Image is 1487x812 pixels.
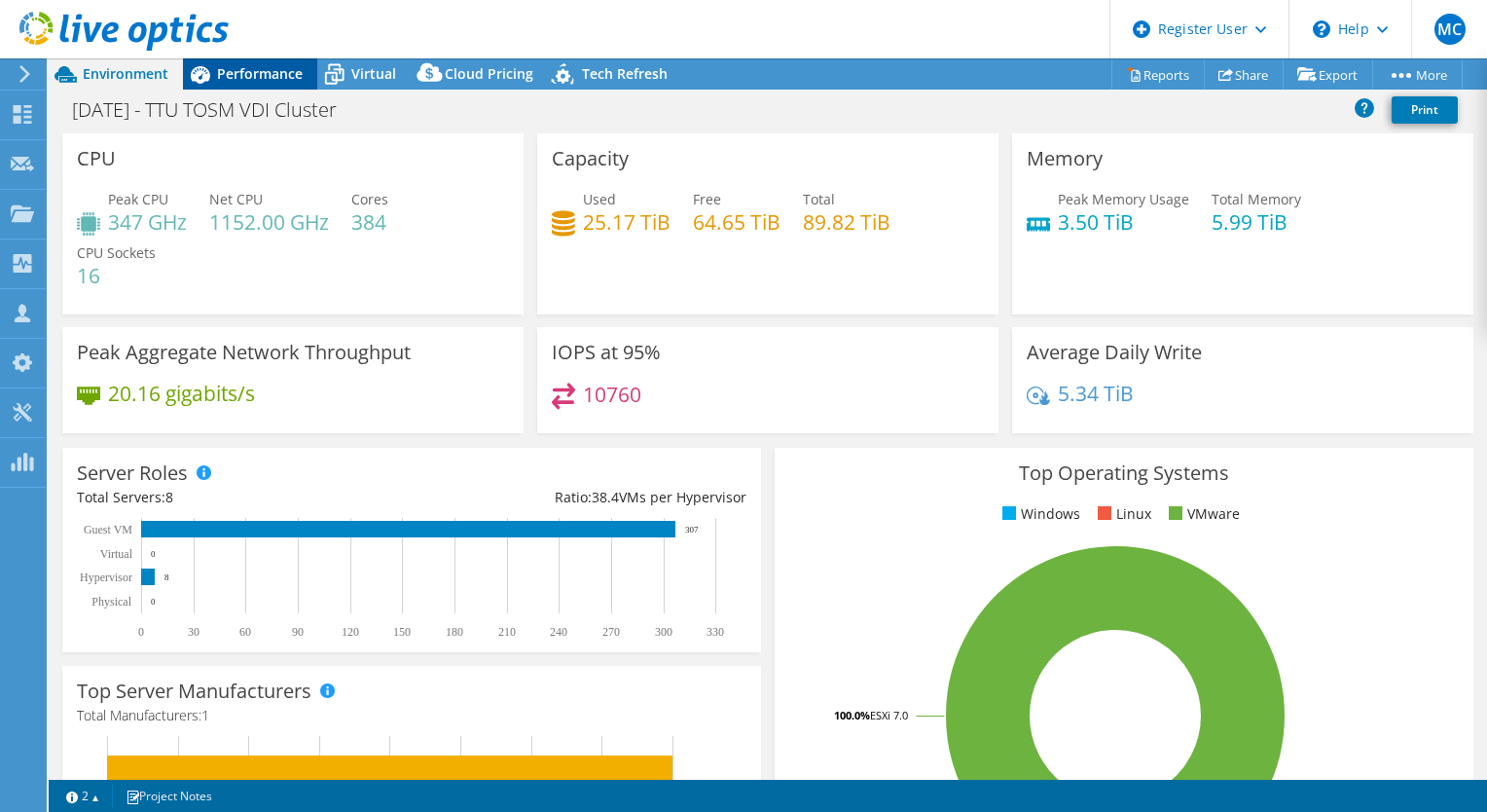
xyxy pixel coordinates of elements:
[209,190,263,208] span: Net CPU
[445,64,533,83] span: Cloud Pricing
[217,64,303,83] span: Performance
[77,243,156,262] span: CPU Sockets
[77,462,188,484] h3: Server Roles
[550,625,567,639] text: 240
[1392,96,1458,124] a: Print
[1204,59,1284,90] a: Share
[1027,148,1103,169] h3: Memory
[693,211,780,233] h4: 64.65 TiB
[1434,14,1466,45] span: MC
[201,706,209,724] span: 1
[707,625,724,639] text: 330
[583,384,641,405] h4: 10760
[1372,59,1463,90] a: More
[583,211,671,233] h4: 25.17 TiB
[63,99,367,121] h1: [DATE] - TTU TOSM VDI Cluster
[77,681,311,702] h3: Top Server Manufacturers
[789,462,1459,484] h3: Top Operating Systems
[77,265,156,286] h4: 16
[77,342,411,363] h3: Peak Aggregate Network Throughput
[112,784,226,808] a: Project Notes
[685,525,699,535] text: 307
[446,625,463,639] text: 180
[997,503,1080,525] li: Windows
[108,383,255,404] h4: 20.16 gigabits/s
[870,708,908,722] tspan: ESXi 7.0
[655,625,672,639] text: 300
[351,64,396,83] span: Virtual
[209,211,329,233] h4: 1152.00 GHz
[77,705,746,726] h4: Total Manufacturers:
[77,148,116,169] h3: CPU
[693,190,721,208] span: Free
[602,625,620,639] text: 270
[100,547,133,561] text: Virtual
[1058,211,1189,233] h4: 3.50 TiB
[342,625,359,639] text: 120
[393,625,411,639] text: 150
[1111,59,1205,90] a: Reports
[412,487,746,508] div: Ratio: VMs per Hypervisor
[188,625,199,639] text: 30
[552,148,629,169] h3: Capacity
[592,488,619,506] span: 38.4
[80,571,132,584] text: Hypervisor
[351,211,388,233] h4: 384
[834,708,870,722] tspan: 100.0%
[138,625,144,639] text: 0
[84,523,132,536] text: Guest VM
[53,784,113,808] a: 2
[351,190,388,208] span: Cores
[151,549,156,559] text: 0
[498,625,516,639] text: 210
[1058,190,1189,208] span: Peak Memory Usage
[292,625,304,639] text: 90
[108,211,187,233] h4: 347 GHz
[1027,342,1202,363] h3: Average Daily Write
[582,64,668,83] span: Tech Refresh
[108,190,168,208] span: Peak CPU
[91,595,131,609] text: Physical
[1164,503,1240,525] li: VMware
[803,190,835,208] span: Total
[165,488,173,506] span: 8
[151,597,156,607] text: 0
[552,342,661,363] h3: IOPS at 95%
[1093,503,1151,525] li: Linux
[1212,190,1301,208] span: Total Memory
[83,64,168,83] span: Environment
[803,211,890,233] h4: 89.82 TiB
[164,572,169,582] text: 8
[583,190,616,208] span: Used
[1058,383,1134,404] h4: 5.34 TiB
[77,487,412,508] div: Total Servers:
[239,625,251,639] text: 60
[1212,211,1301,233] h4: 5.99 TiB
[1313,20,1330,38] svg: \n
[1283,59,1373,90] a: Export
